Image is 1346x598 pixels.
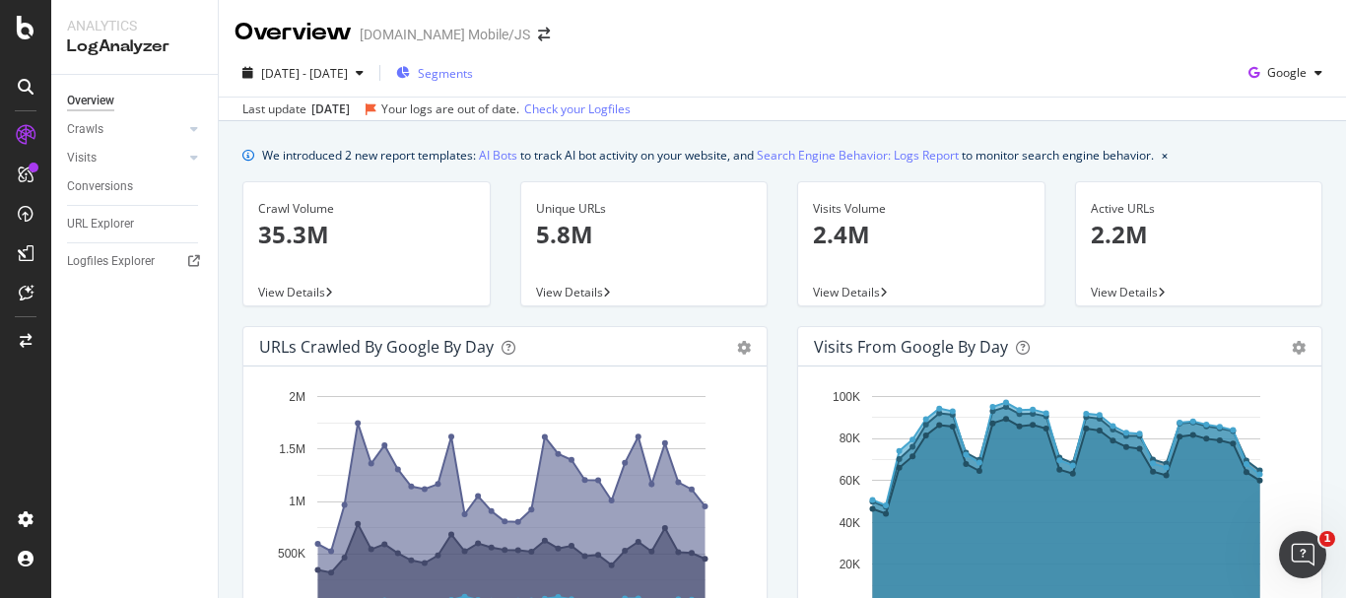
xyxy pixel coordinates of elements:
text: 40K [840,516,860,530]
a: Visits [67,148,184,168]
div: Overview [67,91,114,111]
text: 80K [840,432,860,446]
div: Analytics [67,16,202,35]
span: 1 [1319,531,1335,547]
text: 1.5M [279,442,305,456]
a: Check your Logfiles [524,100,631,118]
div: Active URLs [1091,200,1308,218]
p: 35.3M [258,218,475,251]
text: 20K [840,558,860,571]
span: View Details [536,284,603,300]
p: 2.2M [1091,218,1308,251]
text: 2M [289,390,305,404]
text: 1M [289,495,305,508]
a: Crawls [67,119,184,140]
div: Unique URLs [536,200,753,218]
div: gear [737,341,751,355]
div: Visits Volume [813,200,1030,218]
div: Overview [235,16,352,49]
div: Last update [242,100,631,118]
text: 500K [278,548,305,562]
a: AI Bots [479,145,517,166]
div: URL Explorer [67,214,134,234]
text: 60K [840,474,860,488]
span: Google [1267,64,1307,81]
div: info banner [242,145,1322,166]
p: 5.8M [536,218,753,251]
div: arrow-right-arrow-left [538,28,550,41]
button: Google [1241,57,1330,89]
text: 100K [833,390,860,404]
div: Visits [67,148,97,168]
p: 2.4M [813,218,1030,251]
div: Crawl Volume [258,200,475,218]
iframe: Intercom live chat [1279,531,1326,578]
span: View Details [1091,284,1158,300]
div: LogAnalyzer [67,35,202,58]
a: Logfiles Explorer [67,251,204,272]
div: [DATE] [311,100,350,118]
div: Crawls [67,119,103,140]
a: Search Engine Behavior: Logs Report [757,145,959,166]
div: Your logs are out of date. [381,100,519,118]
div: [DOMAIN_NAME] Mobile/JS [360,25,530,44]
span: [DATE] - [DATE] [261,65,348,82]
button: [DATE] - [DATE] [235,57,371,89]
button: Segments [388,57,481,89]
div: Logfiles Explorer [67,251,155,272]
a: URL Explorer [67,214,204,234]
div: URLs Crawled by Google by day [259,337,494,357]
span: Segments [418,65,473,82]
div: gear [1292,341,1306,355]
button: close banner [1157,141,1173,169]
span: View Details [258,284,325,300]
a: Conversions [67,176,204,197]
div: Conversions [67,176,133,197]
div: We introduced 2 new report templates: to track AI bot activity on your website, and to monitor se... [262,145,1154,166]
a: Overview [67,91,204,111]
div: Visits from Google by day [814,337,1008,357]
span: View Details [813,284,880,300]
